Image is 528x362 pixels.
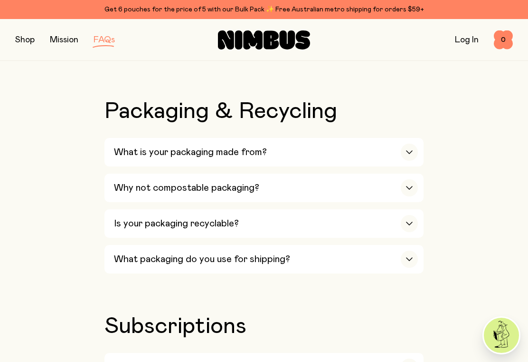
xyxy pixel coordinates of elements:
h2: Subscriptions [104,315,424,338]
button: Is your packaging recyclable? [104,209,424,238]
h3: Is your packaging recyclable? [114,218,239,229]
button: 0 [494,30,513,49]
div: Get 6 pouches for the price of 5 with our Bulk Pack ✨ Free Australian metro shipping for orders $59+ [15,4,513,15]
button: What is your packaging made from? [104,138,424,166]
h3: What packaging do you use for shipping? [114,254,290,265]
img: agent [484,318,519,353]
a: Mission [50,36,78,44]
button: What packaging do you use for shipping? [104,245,424,274]
h2: Packaging & Recycling [104,100,424,123]
h3: Why not compostable packaging? [114,182,259,194]
a: Log In [455,36,479,44]
a: FAQs [94,36,115,44]
button: Why not compostable packaging? [104,174,424,202]
h3: What is your packaging made from? [114,147,267,158]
